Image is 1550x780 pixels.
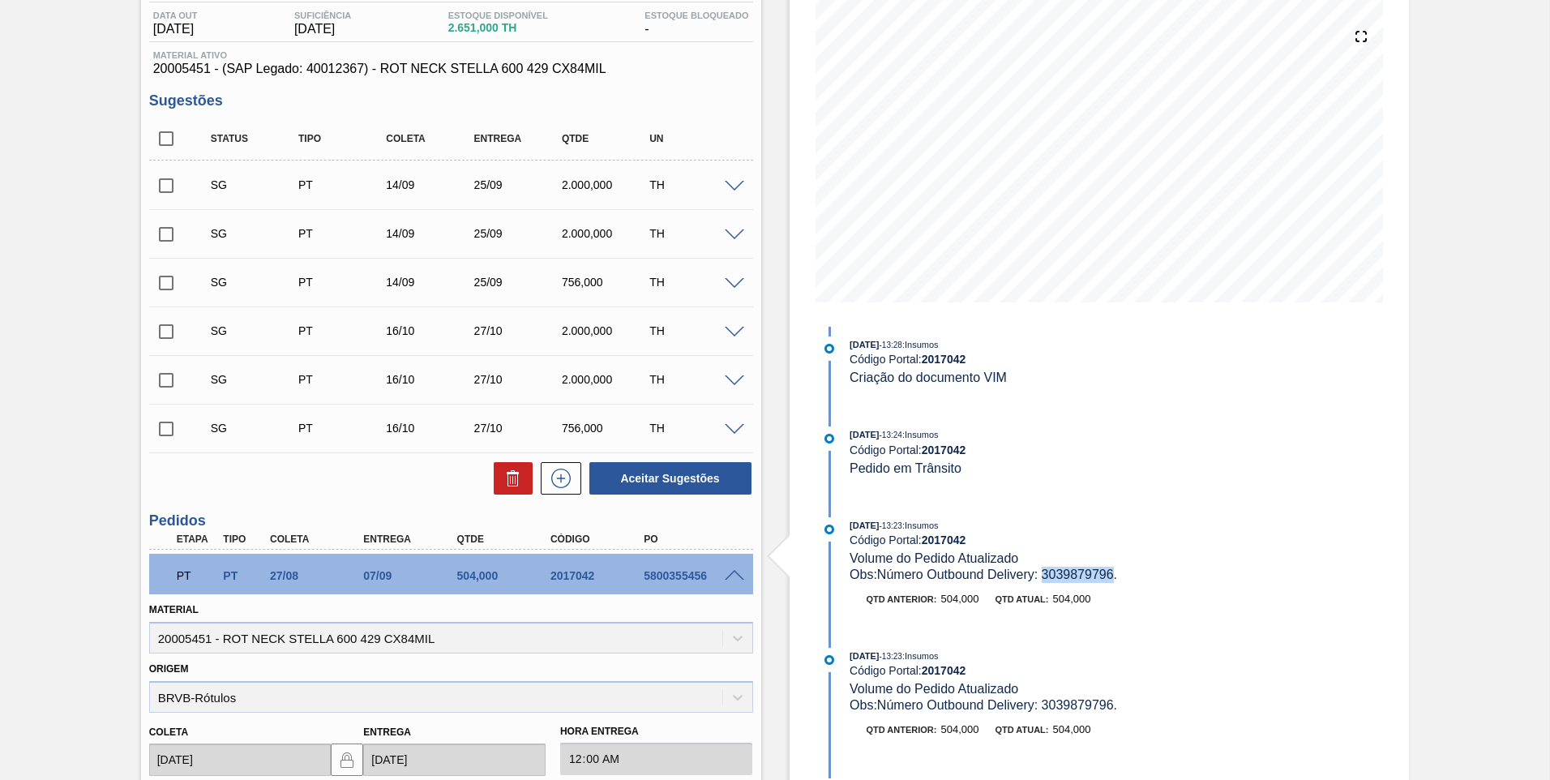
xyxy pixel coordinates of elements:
span: - 13:28 [880,341,902,349]
span: Criação do documento VIM [850,371,1007,384]
span: Volume do Pedido Atualizado [850,551,1018,565]
h3: Sugestões [149,92,753,109]
div: TH [645,178,743,191]
div: 25/09/2025 [470,227,568,240]
div: PO [640,534,744,545]
div: UN [645,133,743,144]
span: [DATE] [850,430,879,439]
div: 16/10/2025 [382,422,480,435]
strong: 2017042 [922,444,966,456]
div: 2.000,000 [558,227,656,240]
span: Data out [153,11,198,20]
div: TH [645,324,743,337]
div: TH [645,373,743,386]
img: atual [824,655,834,665]
img: locked [337,750,357,769]
div: Qtde [558,133,656,144]
div: Pedido de Transferência [294,227,392,240]
button: locked [331,744,363,776]
span: [DATE] [294,22,351,36]
div: Sugestão Criada [207,178,305,191]
div: Entrega [470,133,568,144]
div: Pedido de Transferência [294,422,392,435]
p: PT [177,569,217,582]
div: Sugestão Criada [207,373,305,386]
span: - 13:24 [880,431,902,439]
div: 2017042 [546,569,651,582]
div: Tipo [294,133,392,144]
span: : Insumos [902,430,939,439]
div: 14/09/2025 [382,276,480,289]
img: atual [824,344,834,354]
span: Obs: Número Outbound Delivery: 3039879796. [850,568,1117,581]
div: 25/09/2025 [470,276,568,289]
div: 16/10/2025 [382,324,480,337]
div: 756,000 [558,276,656,289]
label: Material [149,604,199,615]
label: Entrega [363,726,411,738]
label: Coleta [149,726,188,738]
div: Código Portal: [850,664,1235,677]
span: 504,000 [1052,723,1090,735]
div: TH [645,227,743,240]
input: dd/mm/yyyy [363,744,546,776]
span: Qtd atual: [995,725,1048,735]
label: Hora Entrega [560,720,753,744]
span: [DATE] [850,340,879,349]
span: [DATE] [153,22,198,36]
span: 504,000 [1052,593,1090,605]
div: Código Portal: [850,353,1235,366]
div: Sugestão Criada [207,422,305,435]
span: Material ativo [153,50,749,60]
div: Pedido em Trânsito [173,558,221,594]
h3: Pedidos [149,512,753,529]
div: Pedido de Transferência [219,569,268,582]
div: Sugestão Criada [207,276,305,289]
div: Pedido de Transferência [294,324,392,337]
span: Suficiência [294,11,351,20]
span: [DATE] [850,651,879,661]
div: Pedido de Transferência [294,178,392,191]
div: - [640,11,752,36]
span: Qtd anterior: [867,725,937,735]
span: [DATE] [850,521,879,530]
div: 504,000 [453,569,558,582]
div: Código [546,534,651,545]
span: : Insumos [902,340,939,349]
span: Pedido em Trânsito [850,461,961,475]
span: Estoque Bloqueado [644,11,748,20]
span: 504,000 [940,593,978,605]
img: atual [824,525,834,534]
div: 2.000,000 [558,178,656,191]
div: 5800355456 [640,569,744,582]
strong: 2017042 [922,353,966,366]
div: Qtde [453,534,558,545]
div: 27/10/2025 [470,373,568,386]
label: Origem [149,663,189,675]
div: TH [645,276,743,289]
strong: 2017042 [922,534,966,546]
div: 2.000,000 [558,373,656,386]
div: Coleta [382,133,480,144]
div: Coleta [266,534,370,545]
div: Nova sugestão [533,462,581,495]
div: Sugestão Criada [207,324,305,337]
span: Estoque Disponível [448,11,548,20]
div: Sugestão Criada [207,227,305,240]
span: - 13:23 [880,652,902,661]
div: Etapa [173,534,221,545]
div: Status [207,133,305,144]
div: Pedido de Transferência [294,276,392,289]
div: 14/09/2025 [382,178,480,191]
span: Obs: Número Outbound Delivery: 3039879796. [850,698,1117,712]
span: : Insumos [902,521,939,530]
span: - 13:23 [880,521,902,530]
button: Aceitar Sugestões [589,462,751,495]
div: Excluir Sugestões [486,462,533,495]
span: Volume do Pedido Atualizado [850,682,1018,696]
strong: 2017042 [922,664,966,677]
div: 16/10/2025 [382,373,480,386]
div: 25/09/2025 [470,178,568,191]
span: Qtd anterior: [867,594,937,604]
div: 27/10/2025 [470,422,568,435]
